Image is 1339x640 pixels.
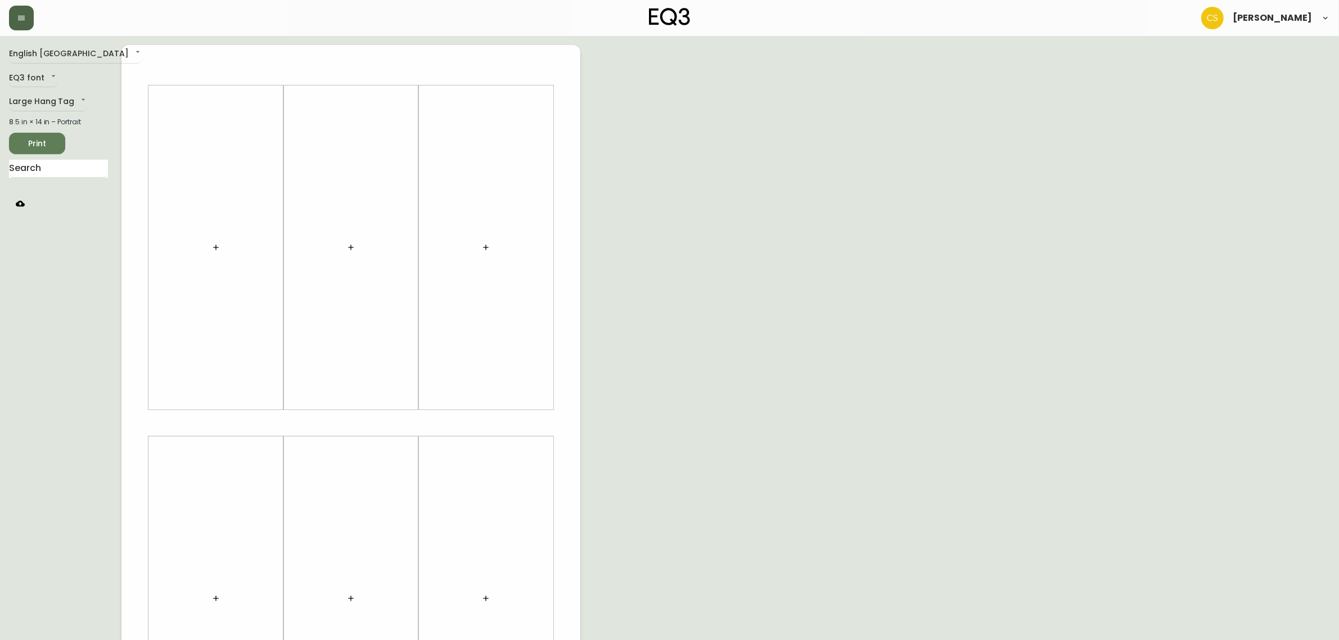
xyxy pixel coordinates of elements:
[1201,7,1224,29] img: 996bfd46d64b78802a67b62ffe4c27a2
[9,93,88,111] div: Large Hang Tag
[9,45,142,64] div: English [GEOGRAPHIC_DATA]
[1233,13,1312,22] span: [PERSON_NAME]
[9,69,58,88] div: EQ3 font
[9,160,108,178] input: Search
[9,133,65,154] button: Print
[649,8,691,26] img: logo
[9,117,108,127] div: 8.5 in × 14 in – Portrait
[18,137,56,151] span: Print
